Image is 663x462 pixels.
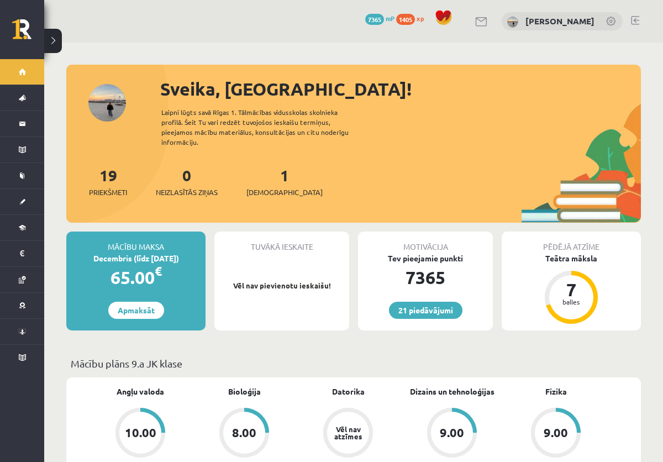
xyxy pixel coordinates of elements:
a: [PERSON_NAME] [525,15,594,27]
p: Vēl nav pievienotu ieskaišu! [220,280,344,291]
a: Angļu valoda [117,386,164,397]
div: 7365 [358,264,493,291]
a: 7365 mP [365,14,394,23]
a: Bioloģija [228,386,261,397]
div: balles [555,298,588,305]
a: Dizains un tehnoloģijas [410,386,494,397]
a: 1405 xp [396,14,429,23]
a: 10.00 [88,408,192,460]
a: Apmaksāt [108,302,164,319]
a: Vēl nav atzīmes [296,408,400,460]
div: 9.00 [440,427,464,439]
a: 9.00 [400,408,504,460]
div: Laipni lūgts savā Rīgas 1. Tālmācības vidusskolas skolnieka profilā. Šeit Tu vari redzēt tuvojošo... [161,107,368,147]
a: 9.00 [504,408,608,460]
div: 8.00 [232,427,256,439]
a: Datorika [332,386,365,397]
a: 8.00 [192,408,296,460]
p: Mācību plāns 9.a JK klase [71,356,636,371]
div: Motivācija [358,232,493,253]
div: 7 [555,281,588,298]
span: mP [386,14,394,23]
span: 7365 [365,14,384,25]
div: 9.00 [544,427,568,439]
div: Sveika, [GEOGRAPHIC_DATA]! [160,76,641,102]
a: 0Neizlasītās ziņas [156,165,218,198]
div: Teātra māksla [502,253,641,264]
div: Tuvākā ieskaite [214,232,349,253]
span: Neizlasītās ziņas [156,187,218,198]
span: Priekšmeti [89,187,127,198]
span: 1405 [396,14,415,25]
div: Tev pieejamie punkti [358,253,493,264]
a: 1[DEMOGRAPHIC_DATA] [246,165,323,198]
div: Decembris (līdz [DATE]) [66,253,206,264]
a: 21 piedāvājumi [389,302,462,319]
a: Fizika [545,386,567,397]
div: 65.00 [66,264,206,291]
div: 10.00 [125,427,156,439]
a: Teātra māksla 7 balles [502,253,641,326]
a: Rīgas 1. Tālmācības vidusskola [12,19,44,47]
span: xp [417,14,424,23]
span: € [155,263,162,279]
img: Milana Belavina [507,17,518,28]
span: [DEMOGRAPHIC_DATA] [246,187,323,198]
a: 19Priekšmeti [89,165,127,198]
div: Vēl nav atzīmes [333,426,364,440]
div: Pēdējā atzīme [502,232,641,253]
div: Mācību maksa [66,232,206,253]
